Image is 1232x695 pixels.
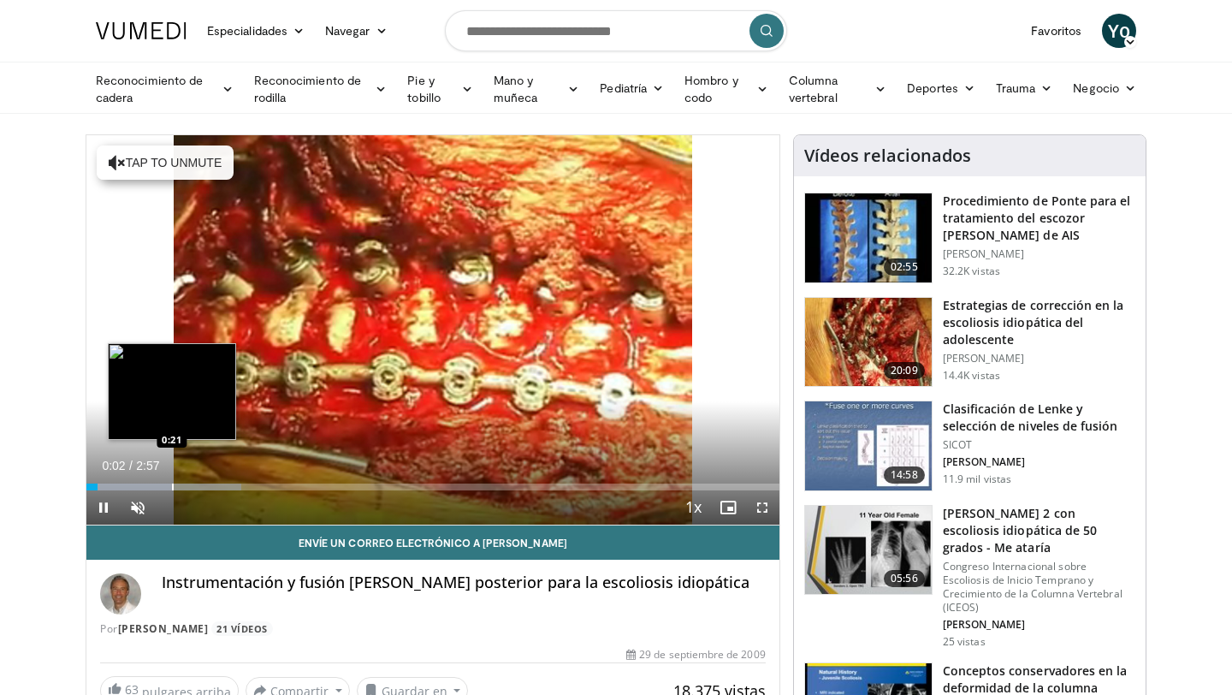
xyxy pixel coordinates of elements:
[943,505,1098,555] font: [PERSON_NAME] 2 con escoliosis idiopática de 50 grados - Me ataría
[121,490,155,525] button: Unmute
[96,73,203,104] font: Reconocimiento de cadera
[211,621,274,636] a: 21 vídeos
[943,454,1026,469] font: [PERSON_NAME]
[86,490,121,525] button: Pause
[100,573,141,615] img: Avatar
[943,351,1025,365] font: [PERSON_NAME]
[805,193,932,282] img: Ponte_Procedure_for_Scoliosis_100000344_3.jpg.150x105_q85_crop-smart_upscale.jpg
[943,472,1012,486] font: 11.9 mil vistas
[996,80,1035,95] font: Trauma
[804,193,1135,283] a: 02:55 Procedimiento de Ponte para el tratamiento del escozor [PERSON_NAME] de AIS [PERSON_NAME] 3...
[216,622,268,635] font: 21 vídeos
[86,484,779,490] div: Progress Bar
[244,72,398,106] a: Reconocimiento de rodilla
[1021,14,1092,48] a: Favoritos
[162,572,749,592] font: Instrumentación y fusión [PERSON_NAME] posterior para la escoliosis idiopática
[118,621,209,636] a: [PERSON_NAME]
[891,467,918,482] font: 14:58
[804,505,1135,649] a: 05:56 [PERSON_NAME] 2 con escoliosis idiopática de 50 grados - Me ataría Congreso Internacional s...
[207,23,287,38] font: Especialidades
[445,10,787,51] input: Buscar temas, intervenciones
[745,490,779,525] button: Fullscreen
[943,297,1124,347] font: Estrategias de corrección en la escoliosis idiopática del adolescente
[1063,71,1146,105] a: Negocio
[986,71,1063,105] a: Trauma
[891,363,918,377] font: 20:09
[136,459,159,472] span: 2:57
[943,617,1026,632] font: [PERSON_NAME]
[86,526,779,560] a: Envíe un correo electrónico a [PERSON_NAME]
[789,73,838,104] font: Columna vertebral
[86,135,779,526] video-js: Video Player
[1102,14,1136,48] a: Yo
[96,22,187,39] img: Logotipo de VuMedi
[943,634,986,649] font: 25 vistas
[325,23,370,38] font: Navegar
[805,298,932,387] img: newton_ais_1.png.150x105_q85_crop-smart_upscale.jpg
[197,14,315,48] a: Especialidades
[600,80,647,95] font: Pediatría
[943,193,1131,243] font: Procedimiento de Ponte para el tratamiento del escozor [PERSON_NAME] de AIS
[299,537,567,549] font: Envíe un correo electrónico a [PERSON_NAME]
[1073,80,1119,95] font: Negocio
[943,247,1025,261] font: [PERSON_NAME]
[102,459,125,472] span: 0:02
[315,14,398,48] a: Navegar
[254,73,361,104] font: Reconocimiento de rodilla
[483,72,589,106] a: Mano y muñeca
[86,72,244,106] a: Reconocimiento de cadera
[897,71,986,105] a: Deportes
[100,621,118,636] font: Por
[943,264,1000,278] font: 32.2K vistas
[407,73,441,104] font: Pie y tobillo
[494,73,537,104] font: Mano y muñeca
[943,368,1000,383] font: 14.4K vistas
[943,559,1122,615] font: Congreso Internacional sobre Escoliosis de Inicio Temprano y Crecimiento de la Columna Vertebral ...
[805,401,932,490] img: 297964_0000_1.png.150x105_q85_crop-smart_upscale.jpg
[891,571,918,585] font: 05:56
[677,490,711,525] button: Playback Rate
[684,73,738,104] font: Hombro y codo
[779,72,897,106] a: Columna vertebral
[129,459,133,472] span: /
[805,506,932,595] img: 105d69d0-7e12-42c6-8057-14f274709147.150x105_q85_crop-smart_upscale.jpg
[804,297,1135,388] a: 20:09 Estrategias de corrección en la escoliosis idiopática del adolescente [PERSON_NAME] 14.4K v...
[397,72,483,106] a: Pie y tobillo
[589,71,674,105] a: Pediatría
[1031,23,1081,38] font: Favoritos
[1108,18,1130,43] font: Yo
[943,437,973,452] font: SICOT
[711,490,745,525] button: Enable picture-in-picture mode
[97,146,234,180] button: Tap to unmute
[804,401,1135,491] a: 14:58 Clasificación de Lenke y selección de niveles de fusión SICOT [PERSON_NAME] 11.9 mil vistas
[943,401,1118,434] font: Clasificación de Lenke y selección de niveles de fusión
[674,72,779,106] a: Hombro y codo
[639,647,765,662] font: 29 de septiembre de 2009
[108,343,236,440] img: image.jpeg
[891,259,918,274] font: 02:55
[804,144,971,167] font: Vídeos relacionados
[907,80,958,95] font: Deportes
